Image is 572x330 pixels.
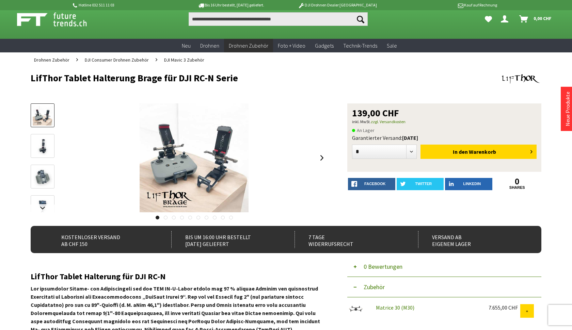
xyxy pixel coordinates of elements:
[352,108,399,118] span: 139,00 CHF
[315,42,334,49] span: Gadgets
[494,178,541,185] a: 0
[200,42,219,49] span: Drohnen
[195,39,224,53] a: Drohnen
[382,39,402,53] a: Sale
[352,134,537,141] div: Garantierter Versand:
[364,182,385,186] span: facebook
[71,1,178,9] p: Hotline 032 511 11 03
[295,231,403,248] div: 7 Tage Widerrufsrecht
[352,118,537,126] p: inkl. MwSt.
[161,52,208,67] a: DJI Mavic 3 Zubehör
[284,1,391,9] p: DJI Drohnen Dealer [GEOGRAPHIC_DATA]
[453,148,468,155] span: In den
[310,39,338,53] a: Gadgets
[376,304,414,311] a: Matrice 30 (M30)
[273,39,310,53] a: Foto + Video
[481,12,495,26] a: Meine Favoriten
[420,145,537,159] button: In den Warenkorb
[224,39,273,53] a: Drohnen Zubehör
[500,73,541,85] img: Lifthor
[171,231,280,248] div: Bis um 16:00 Uhr bestellt [DATE] geliefert
[229,42,268,49] span: Drohnen Zubehör
[338,39,382,53] a: Technik-Trends
[418,231,527,248] div: Versand ab eigenem Lager
[31,272,327,281] h2: LifThor Tablet Halterung für DJI RC-N
[182,42,191,49] span: Neu
[564,92,571,126] a: Neue Produkte
[17,11,102,28] img: Shop Futuretrends - zur Startseite wechseln
[347,257,541,277] button: 0 Bewertungen
[164,57,204,63] span: DJI Mavic 3 Zubehör
[31,73,439,83] h1: LifThor Tablet Halterung Brage für DJI RC-N Serie
[278,42,305,49] span: Foto + Video
[489,304,520,311] div: 7.655,00 CHF
[463,182,481,186] span: LinkedIn
[415,182,432,186] span: twitter
[469,148,496,155] span: Warenkorb
[348,178,395,190] a: facebook
[34,57,69,63] span: Drohnen Zubehör
[402,134,418,141] b: [DATE]
[178,1,284,9] p: Bis 16 Uhr bestellt, [DATE] geliefert.
[391,1,497,9] p: Kauf auf Rechnung
[352,126,375,134] span: An Lager
[371,119,406,124] a: zzgl. Versandkosten
[343,42,377,49] span: Technik-Trends
[387,42,397,49] span: Sale
[445,178,492,190] a: LinkedIn
[31,52,73,67] a: Drohnen Zubehör
[33,106,52,126] img: Vorschau: LifThor Tablet Halterung Brage für DJI RC-N Serie
[397,178,444,190] a: twitter
[494,185,541,190] a: shares
[189,12,368,26] input: Produkt, Marke, Kategorie, EAN, Artikelnummer…
[534,13,552,24] span: 0,00 CHF
[498,12,514,26] a: Dein Konto
[353,12,368,26] button: Suchen
[81,52,152,67] a: DJI Consumer Drohnen Zubehör
[48,231,156,248] div: Kostenloser Versand ab CHF 150
[140,103,249,212] img: LifThor Tablet Halterung Brage für DJI RC-N Serie
[177,39,195,53] a: Neu
[347,304,364,314] img: Matrice 30 (M30)
[347,277,541,297] button: Zubehör
[85,57,149,63] span: DJI Consumer Drohnen Zubehör
[517,12,555,26] a: Warenkorb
